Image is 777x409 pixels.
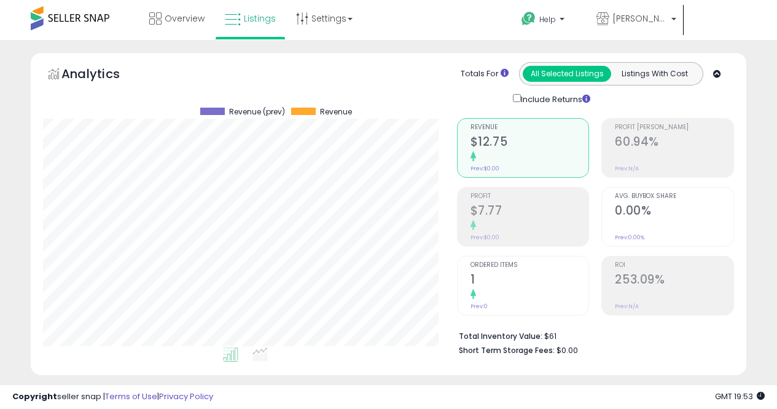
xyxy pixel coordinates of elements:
li: $61 [459,328,725,343]
button: Listings With Cost [611,66,699,82]
small: Prev: N/A [615,303,639,310]
strong: Copyright [12,391,57,402]
small: Prev: 0.00% [615,234,644,241]
h2: 60.94% [615,135,733,151]
small: Prev: $0.00 [470,165,499,172]
h2: 1 [470,272,589,289]
span: Ordered Items [470,262,589,269]
h2: 253.09% [615,272,733,289]
a: Privacy Policy [159,391,213,402]
small: Prev: N/A [615,165,639,172]
span: Revenue [320,108,352,116]
span: Revenue (prev) [229,108,285,116]
h2: $7.77 [470,204,589,220]
span: Avg. Buybox Share [615,193,733,200]
h5: Analytics [61,65,144,85]
b: Total Inventory Value: [459,331,542,341]
span: [PERSON_NAME] Online Stores [612,12,668,25]
div: Include Returns [504,92,605,106]
span: Profit [470,193,589,200]
a: Help [512,2,585,40]
button: All Selected Listings [523,66,611,82]
div: seller snap | | [12,391,213,403]
a: Terms of Use [105,391,157,402]
span: $0.00 [556,344,578,356]
small: Prev: $0.00 [470,234,499,241]
h2: 0.00% [615,204,733,220]
i: Get Help [521,11,536,26]
span: Profit [PERSON_NAME] [615,124,733,131]
span: Revenue [470,124,589,131]
b: Short Term Storage Fees: [459,345,555,355]
span: Help [539,14,556,25]
span: Listings [244,12,276,25]
span: ROI [615,262,733,269]
h2: $12.75 [470,135,589,151]
span: 2025-08-13 19:53 GMT [715,391,765,402]
small: Prev: 0 [470,303,488,310]
span: Overview [165,12,205,25]
div: Totals For [461,68,509,80]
